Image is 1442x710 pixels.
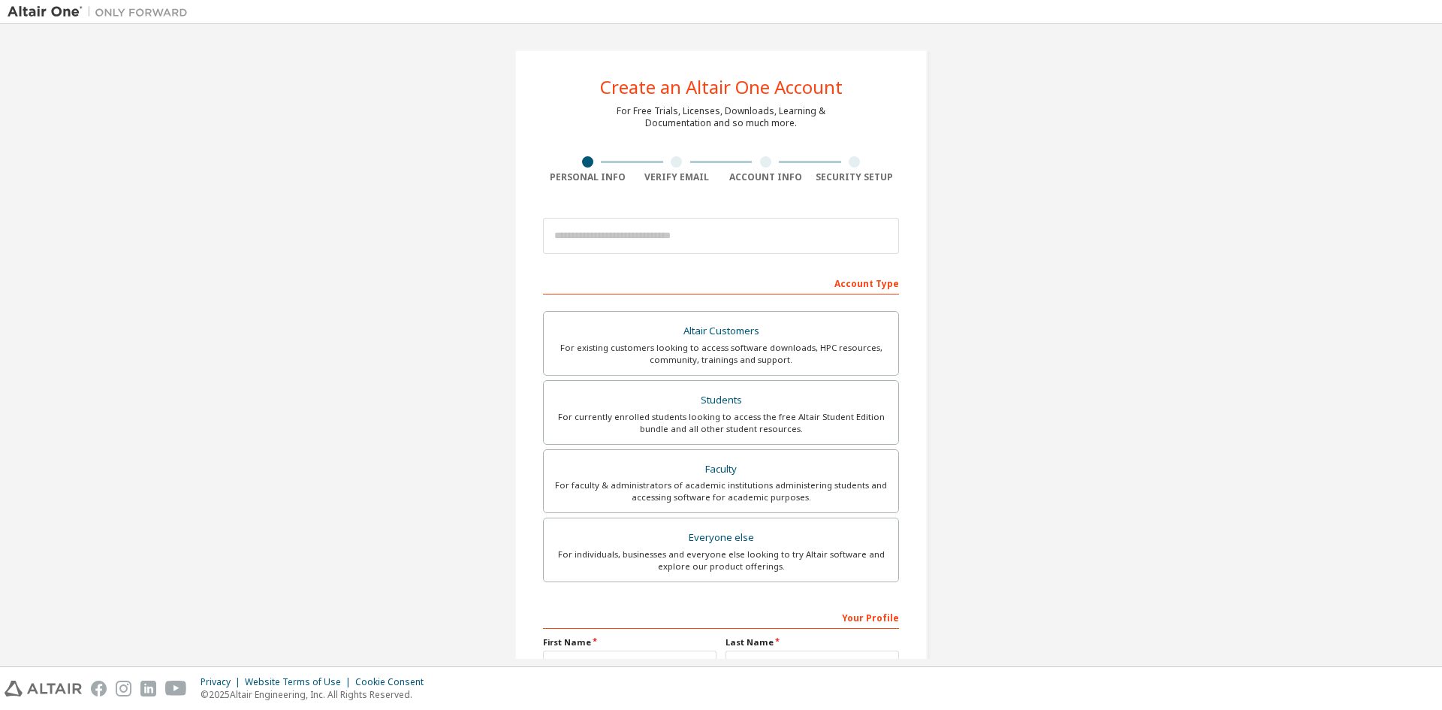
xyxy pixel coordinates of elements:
[553,390,889,411] div: Students
[5,681,82,696] img: altair_logo.svg
[553,459,889,480] div: Faculty
[553,548,889,573] div: For individuals, businesses and everyone else looking to try Altair software and explore our prod...
[543,270,899,295] div: Account Type
[553,321,889,342] div: Altair Customers
[632,171,722,183] div: Verify Email
[245,676,355,688] div: Website Terms of Use
[8,5,195,20] img: Altair One
[116,681,131,696] img: instagram.svg
[543,171,632,183] div: Personal Info
[600,78,843,96] div: Create an Altair One Account
[721,171,810,183] div: Account Info
[553,411,889,435] div: For currently enrolled students looking to access the free Altair Student Edition bundle and all ...
[553,527,889,548] div: Everyone else
[726,636,899,648] label: Last Name
[140,681,156,696] img: linkedin.svg
[810,171,900,183] div: Security Setup
[201,676,245,688] div: Privacy
[543,605,899,629] div: Your Profile
[201,688,433,701] p: © 2025 Altair Engineering, Inc. All Rights Reserved.
[553,342,889,366] div: For existing customers looking to access software downloads, HPC resources, community, trainings ...
[91,681,107,696] img: facebook.svg
[355,676,433,688] div: Cookie Consent
[617,105,825,129] div: For Free Trials, Licenses, Downloads, Learning & Documentation and so much more.
[553,479,889,503] div: For faculty & administrators of academic institutions administering students and accessing softwa...
[543,636,716,648] label: First Name
[165,681,187,696] img: youtube.svg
